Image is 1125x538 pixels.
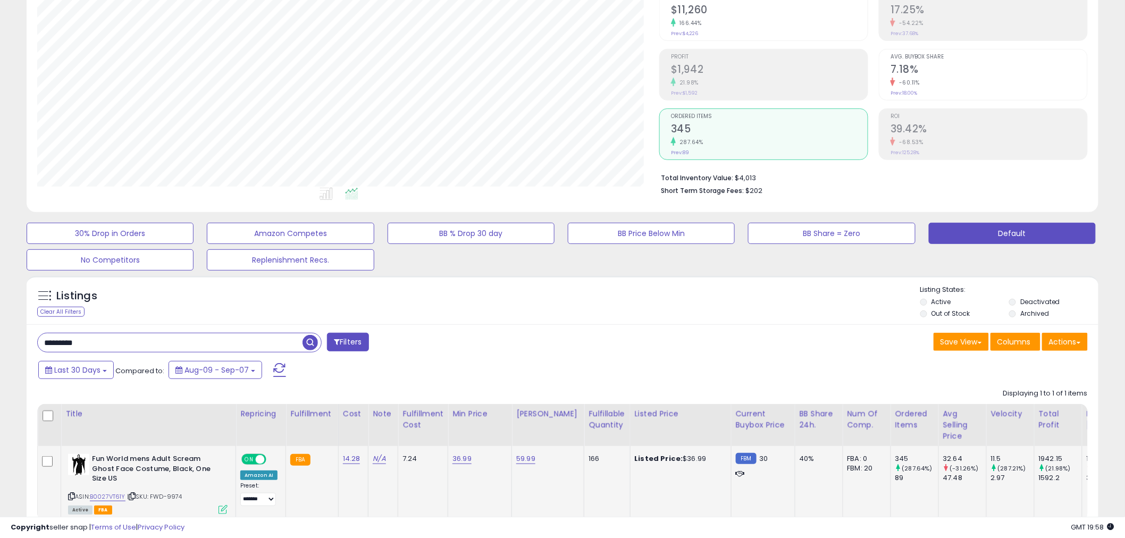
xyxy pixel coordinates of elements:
[90,492,125,501] a: B0027VT61Y
[895,79,920,87] small: -60.11%
[943,454,986,464] div: 32.64
[671,4,868,18] h2: $11,260
[65,408,231,419] div: Title
[373,453,385,464] a: N/A
[736,453,757,464] small: FBM
[1003,389,1088,399] div: Displaying 1 to 1 of 1 items
[929,223,1096,244] button: Default
[184,365,249,375] span: Aug-09 - Sep-07
[800,454,835,464] div: 40%
[759,453,768,464] span: 30
[671,63,868,78] h2: $1,942
[991,454,1034,464] div: 11.5
[343,453,360,464] a: 14.28
[207,223,374,244] button: Amazon Competes
[327,333,368,351] button: Filters
[138,522,184,532] a: Privacy Policy
[891,114,1087,120] span: ROI
[265,455,282,464] span: OFF
[169,361,262,379] button: Aug-09 - Sep-07
[1039,454,1082,464] div: 1942.15
[671,30,698,37] small: Prev: $4,226
[847,408,886,431] div: Num of Comp.
[671,149,689,156] small: Prev: 89
[847,464,883,473] div: FBM: 20
[902,464,933,473] small: (287.64%)
[127,492,182,501] span: | SKU: FWD-9974
[242,455,256,464] span: ON
[11,522,49,532] strong: Copyright
[27,249,194,271] button: No Competitors
[452,453,472,464] a: 36.99
[343,408,364,419] div: Cost
[11,523,184,533] div: seller snap | |
[68,454,228,513] div: ASIN:
[676,19,702,27] small: 166.44%
[891,123,1087,137] h2: 39.42%
[68,454,89,475] img: 31nVyAPtT4L._SL40_.jpg
[27,223,194,244] button: 30% Drop in Orders
[671,90,698,96] small: Prev: $1,592
[745,186,762,196] span: $202
[934,333,989,351] button: Save View
[1042,333,1088,351] button: Actions
[635,453,683,464] b: Listed Price:
[92,454,221,486] b: Fun World mens Adult Scream Ghost Face Costume, Black, One Size US
[671,123,868,137] h2: 345
[240,482,278,506] div: Preset:
[895,19,923,27] small: -54.22%
[895,138,923,146] small: -68.53%
[240,408,281,419] div: Repricing
[516,408,580,419] div: [PERSON_NAME]
[800,408,838,431] div: BB Share 24h.
[950,464,979,473] small: (-31.26%)
[998,464,1026,473] small: (287.21%)
[1071,522,1114,532] span: 2025-10-8 19:58 GMT
[891,4,1087,18] h2: 17.25%
[895,473,938,483] div: 89
[895,408,934,431] div: Ordered Items
[990,333,1040,351] button: Columns
[847,454,883,464] div: FBA: 0
[943,408,982,442] div: Avg Selling Price
[388,223,555,244] button: BB % Drop 30 day
[661,186,744,195] b: Short Term Storage Fees:
[37,307,85,317] div: Clear All Filters
[635,454,723,464] div: $36.99
[931,309,970,318] label: Out of Stock
[1039,408,1078,431] div: Total Profit
[671,114,868,120] span: Ordered Items
[1046,464,1071,473] small: (21.98%)
[661,173,733,182] b: Total Inventory Value:
[991,408,1030,419] div: Velocity
[402,408,443,431] div: Fulfillment Cost
[207,249,374,271] button: Replenishment Recs.
[516,453,535,464] a: 59.99
[748,223,915,244] button: BB Share = Zero
[891,90,917,96] small: Prev: 18.00%
[240,470,278,480] div: Amazon AI
[56,289,97,304] h5: Listings
[1039,473,1082,483] div: 1592.2
[589,454,622,464] div: 166
[68,506,93,515] span: All listings currently available for purchase on Amazon
[568,223,735,244] button: BB Price Below Min
[736,408,791,431] div: Current Buybox Price
[997,337,1031,347] span: Columns
[891,54,1087,60] span: Avg. Buybox Share
[661,171,1080,183] li: $4,013
[54,365,100,375] span: Last 30 Days
[891,30,918,37] small: Prev: 37.68%
[1020,297,1060,306] label: Deactivated
[38,361,114,379] button: Last 30 Days
[373,408,393,419] div: Note
[635,408,727,419] div: Listed Price
[671,54,868,60] span: Profit
[115,366,164,376] span: Compared to:
[891,149,919,156] small: Prev: 125.28%
[931,297,951,306] label: Active
[943,473,986,483] div: 47.48
[589,408,625,431] div: Fulfillable Quantity
[402,454,440,464] div: 7.24
[94,506,112,515] span: FBA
